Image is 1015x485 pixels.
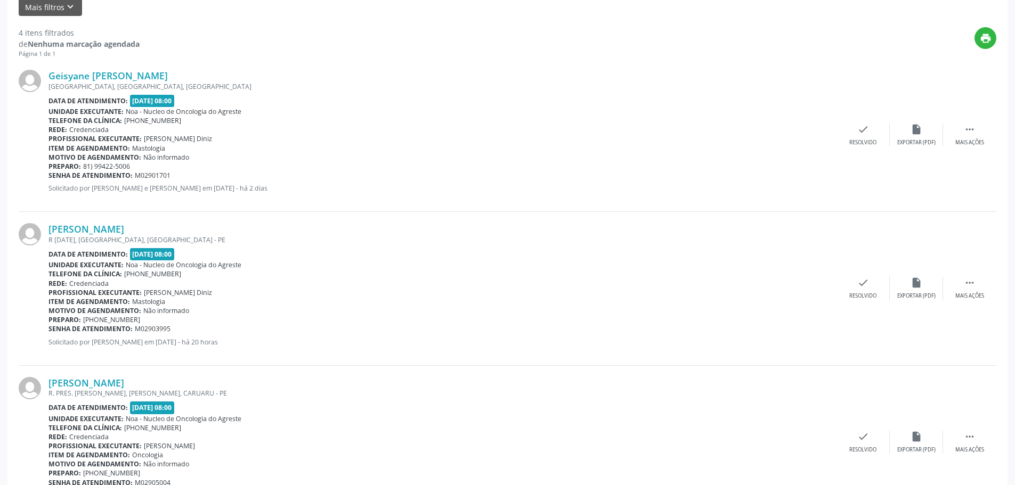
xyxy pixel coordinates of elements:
[130,95,175,107] span: [DATE] 08:00
[19,38,140,50] div: de
[48,116,122,125] b: Telefone da clínica:
[64,1,76,13] i: keyboard_arrow_down
[48,450,130,459] b: Item de agendamento:
[19,70,41,92] img: img
[911,431,922,442] i: insert_drive_file
[897,292,936,300] div: Exportar (PDF)
[48,125,67,134] b: Rede:
[849,292,876,300] div: Resolvido
[69,279,109,288] span: Credenciada
[964,277,976,289] i: 
[143,459,189,468] span: Não informado
[849,446,876,454] div: Resolvido
[48,144,130,153] b: Item de agendamento:
[130,248,175,260] span: [DATE] 08:00
[911,124,922,135] i: insert_drive_file
[911,277,922,289] i: insert_drive_file
[69,125,109,134] span: Credenciada
[144,134,212,143] span: [PERSON_NAME] Diniz
[975,27,996,49] button: print
[48,107,124,116] b: Unidade executante:
[48,315,81,324] b: Preparo:
[48,184,837,193] p: Solicitado por [PERSON_NAME] e [PERSON_NAME] em [DATE] - há 2 dias
[48,153,141,162] b: Motivo de agendamento:
[48,235,837,244] div: R [DATE], [GEOGRAPHIC_DATA], [GEOGRAPHIC_DATA] - PE
[83,315,140,324] span: [PHONE_NUMBER]
[48,269,122,278] b: Telefone da clínica:
[135,171,170,180] span: M02901701
[48,432,67,441] b: Rede:
[143,306,189,315] span: Não informado
[955,139,984,146] div: Mais ações
[48,441,142,450] b: Profissional executante:
[143,153,189,162] span: Não informado
[28,39,140,49] strong: Nenhuma marcação agendada
[48,162,81,171] b: Preparo:
[48,70,168,81] a: Geisyane [PERSON_NAME]
[69,432,109,441] span: Credenciada
[48,223,124,235] a: [PERSON_NAME]
[124,423,181,432] span: [PHONE_NUMBER]
[955,446,984,454] div: Mais ações
[48,134,142,143] b: Profissional executante:
[48,171,133,180] b: Senha de atendimento:
[48,423,122,432] b: Telefone da clínica:
[964,124,976,135] i: 
[19,50,140,59] div: Página 1 de 1
[132,450,163,459] span: Oncologia
[48,377,124,389] a: [PERSON_NAME]
[48,250,128,259] b: Data de atendimento:
[126,107,241,116] span: Noa - Nucleo de Oncologia do Agreste
[135,324,170,333] span: M02903995
[144,441,195,450] span: [PERSON_NAME]
[48,306,141,315] b: Motivo de agendamento:
[48,279,67,288] b: Rede:
[132,297,165,306] span: Mastologia
[857,124,869,135] i: check
[126,260,241,269] span: Noa - Nucleo de Oncologia do Agreste
[48,468,81,478] b: Preparo:
[48,96,128,105] b: Data de atendimento:
[964,431,976,442] i: 
[48,403,128,412] b: Data de atendimento:
[955,292,984,300] div: Mais ações
[857,431,869,442] i: check
[19,223,41,245] img: img
[48,260,124,269] b: Unidade executante:
[48,459,141,468] b: Motivo de agendamento:
[144,288,212,297] span: [PERSON_NAME] Diniz
[130,401,175,414] span: [DATE] 08:00
[48,414,124,423] b: Unidade executante:
[132,144,165,153] span: Mastologia
[48,389,837,398] div: R. PRES. [PERSON_NAME], [PERSON_NAME], CARUARU - PE
[48,338,837,347] p: Solicitado por [PERSON_NAME] em [DATE] - há 20 horas
[897,139,936,146] div: Exportar (PDF)
[48,82,837,91] div: [GEOGRAPHIC_DATA], [GEOGRAPHIC_DATA], [GEOGRAPHIC_DATA]
[83,468,140,478] span: [PHONE_NUMBER]
[19,377,41,399] img: img
[124,269,181,278] span: [PHONE_NUMBER]
[849,139,876,146] div: Resolvido
[48,288,142,297] b: Profissional executante:
[124,116,181,125] span: [PHONE_NUMBER]
[83,162,130,171] span: 81) 99422-5006
[857,277,869,289] i: check
[897,446,936,454] div: Exportar (PDF)
[126,414,241,423] span: Noa - Nucleo de Oncologia do Agreste
[48,324,133,333] b: Senha de atendimento:
[19,27,140,38] div: 4 itens filtrados
[48,297,130,306] b: Item de agendamento:
[980,32,992,44] i: print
